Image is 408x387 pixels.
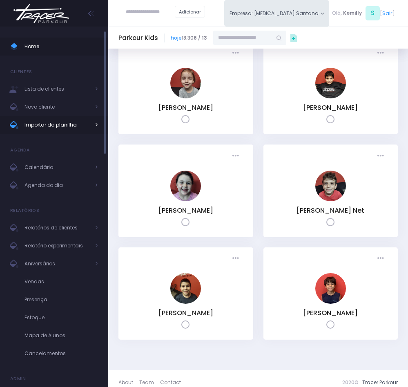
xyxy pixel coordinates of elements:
[171,34,182,41] a: hoje
[315,298,346,305] a: Theo Valotto
[10,64,32,80] h4: Clientes
[315,196,346,203] a: Mário José Tchakerian Net
[25,276,98,287] span: Vendas
[25,258,90,269] span: Aniversários
[25,180,90,191] span: Agenda do dia
[25,162,90,173] span: Calendário
[194,34,207,41] strong: 6 / 13
[315,273,346,304] img: Theo Valotto
[170,171,201,201] img: Manuela Soggio
[366,6,380,20] span: S
[25,330,98,341] span: Mapa de Alunos
[25,312,98,323] span: Estoque
[175,6,205,18] a: Adicionar
[170,196,201,203] a: Manuela Soggio
[170,273,201,304] img: Noah Amorim
[342,379,359,386] span: 2020©
[25,294,98,305] span: Presença
[25,102,90,112] span: Novo cliente
[25,222,90,233] span: Relatórios de clientes
[315,171,346,201] img: Mário José Tchakerian Net
[25,41,98,52] span: Home
[362,379,398,386] a: Tracer Parkour
[332,9,342,17] span: Olá,
[10,142,30,158] h4: Agenda
[329,5,398,22] div: [ ]
[25,120,90,130] span: Importar da planilha
[158,206,213,215] a: [PERSON_NAME]
[25,84,90,94] span: Lista de clientes
[118,34,158,42] h5: Parkour Kids
[25,348,98,359] span: Cancelamentos
[315,68,346,98] img: Lorenzo Bortoletto de Alencar
[303,308,358,318] a: [PERSON_NAME]
[297,206,364,215] a: [PERSON_NAME] Net
[158,308,213,318] a: [PERSON_NAME]
[170,93,201,100] a: Gustavo Gyurkovits
[171,34,207,42] span: 18:30
[10,202,39,219] h4: Relatórios
[170,68,201,98] img: Gustavo Gyurkovits
[382,9,392,17] a: Sair
[25,240,90,251] span: Relatório experimentais
[315,93,346,100] a: Lorenzo Bortoletto de Alencar
[303,103,358,112] a: [PERSON_NAME]
[170,298,201,305] a: Noah Amorim
[158,103,213,112] a: [PERSON_NAME]
[10,371,26,387] h4: Admin
[343,9,362,17] span: Kemilly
